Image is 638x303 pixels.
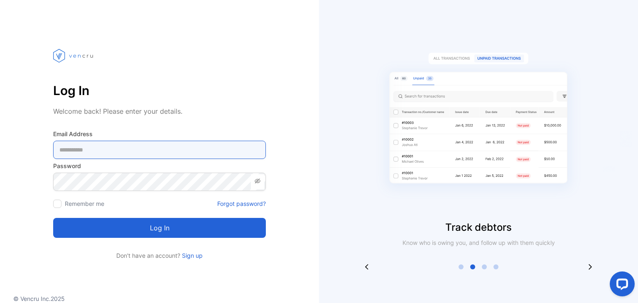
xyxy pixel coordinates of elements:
p: Welcome back! Please enter your details. [53,106,266,116]
label: Remember me [65,200,104,207]
label: Email Address [53,130,266,138]
iframe: LiveChat chat widget [603,268,638,303]
p: Know who is owing you, and follow up with them quickly [399,238,558,247]
a: Sign up [180,252,203,259]
p: Track debtors [319,220,638,235]
a: Forgot password? [217,199,266,208]
label: Password [53,161,266,170]
img: vencru logo [53,33,95,78]
img: slider image [375,33,582,220]
p: Log In [53,81,266,100]
p: Don't have an account? [53,251,266,260]
button: Log in [53,218,266,238]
